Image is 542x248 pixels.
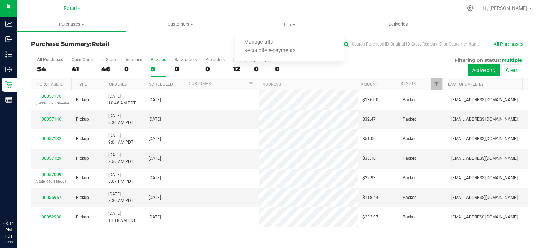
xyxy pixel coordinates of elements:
[126,21,235,28] span: Customers
[431,78,442,90] a: Filter
[5,81,12,88] inline-svg: Retail
[3,220,14,240] p: 03:11 PM PDT
[254,65,266,73] div: 0
[149,97,161,103] span: [DATE]
[108,113,133,126] span: [DATE] 9:36 AM PDT
[451,175,518,181] span: [EMAIL_ADDRESS][DOMAIN_NAME]
[235,17,344,32] a: Tills Manage tills Reconcile e-payments
[235,21,344,28] span: Tills
[17,17,126,32] a: Purchases
[76,116,89,123] span: Pickup
[466,5,475,12] div: Manage settings
[362,175,376,181] span: $22.93
[101,57,116,62] div: In Store
[37,82,64,87] a: Purchase ID
[483,5,529,11] span: Hi, [PERSON_NAME]!
[149,194,161,201] span: [DATE]
[403,155,417,162] span: Packed
[36,178,67,185] p: (b2dbf94df88fccc1)
[362,155,376,162] span: $33.10
[403,175,417,181] span: Packed
[451,194,518,201] span: [EMAIL_ADDRESS][DOMAIN_NAME]
[7,192,28,213] iframe: Resource center
[362,194,378,201] span: $118.44
[205,65,225,73] div: 0
[403,97,417,103] span: Packed
[77,82,87,87] a: Type
[233,57,246,62] div: [DATE]
[361,82,378,87] a: Amount
[362,214,378,220] span: $232.97
[108,93,136,107] span: [DATE] 10:48 AM PDT
[42,156,61,161] a: 00057129
[362,135,376,142] span: $51.00
[451,214,518,220] span: [EMAIL_ADDRESS][DOMAIN_NAME]
[275,65,301,73] div: 0
[5,20,12,28] inline-svg: Analytics
[235,40,282,46] span: Manage tills
[362,97,378,103] span: $136.00
[245,78,257,90] a: Filter
[149,135,161,142] span: [DATE]
[76,135,89,142] span: Pickup
[451,116,518,123] span: [EMAIL_ADDRESS][DOMAIN_NAME]
[31,41,197,47] h3: Purchase Summary:
[149,214,161,220] span: [DATE]
[468,64,500,76] button: Active only
[149,116,161,123] span: [DATE]
[42,195,61,200] a: 00056957
[151,65,166,73] div: 8
[101,65,116,73] div: 46
[92,41,109,47] span: Retail
[5,66,12,73] inline-svg: Outbound
[108,171,133,185] span: [DATE] 6:07 PM PDT
[451,97,518,103] span: [EMAIL_ADDRESS][DOMAIN_NAME]
[149,175,161,181] span: [DATE]
[344,17,453,32] a: Deliveries
[109,82,127,87] a: Ordered
[5,36,12,43] inline-svg: Inbound
[257,78,355,90] th: Address
[76,175,89,181] span: Pickup
[108,132,133,146] span: [DATE] 9:04 AM PDT
[341,39,482,49] input: Search Purchase ID, Original ID, State Registry ID or Customer Name...
[489,38,528,50] button: All Purchases
[126,17,235,32] a: Customers
[451,155,518,162] span: [EMAIL_ADDRESS][DOMAIN_NAME]
[502,57,522,63] span: Multiple
[151,57,166,62] div: PickUps
[235,48,305,54] span: Reconcile e-payments
[72,57,93,62] div: Open Carts
[149,82,173,87] a: Scheduled
[36,100,67,107] p: (343305695f3be464)
[42,136,61,141] a: 00057132
[403,214,417,220] span: Packed
[76,194,89,201] span: Pickup
[403,135,417,142] span: Packed
[42,172,61,177] a: 00057009
[124,57,142,62] div: Deliveries
[72,65,93,73] div: 41
[379,21,417,28] span: Deliveries
[76,155,89,162] span: Pickup
[233,65,246,73] div: 12
[362,116,376,123] span: $32.47
[149,155,161,162] span: [DATE]
[64,5,77,11] span: Retail
[448,82,484,87] a: Last Updated By
[501,64,522,76] button: Clear
[21,190,29,199] iframe: Resource center unread badge
[37,65,63,73] div: 54
[189,81,211,86] a: Customer
[108,210,136,224] span: [DATE] 11:18 AM PDT
[5,96,12,103] inline-svg: Reports
[124,65,142,73] div: 0
[175,65,197,73] div: 0
[3,240,14,245] p: 08/19
[403,194,417,201] span: Packed
[451,135,518,142] span: [EMAIL_ADDRESS][DOMAIN_NAME]
[42,117,61,122] a: 00057146
[76,97,89,103] span: Pickup
[17,21,126,28] span: Purchases
[76,214,89,220] span: Pickup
